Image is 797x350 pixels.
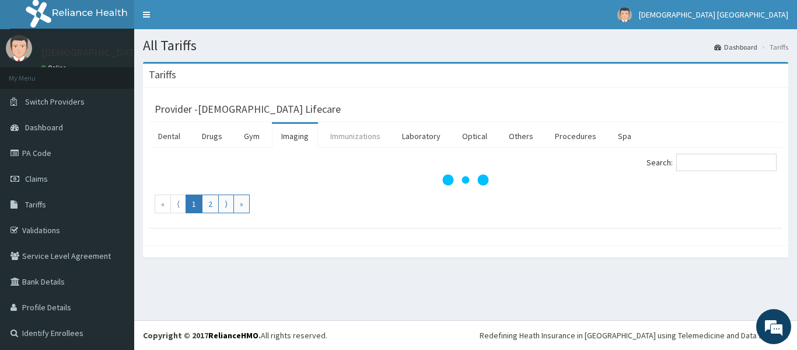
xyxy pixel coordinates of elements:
a: Go to previous page [170,195,186,213]
a: Go to page number 1 [186,195,202,213]
a: Gym [235,124,269,148]
a: Online [41,64,69,72]
img: User Image [617,8,632,22]
span: Dashboard [25,122,63,133]
label: Search: [646,154,777,171]
a: Go to next page [218,195,234,213]
span: Tariffs [25,199,46,210]
textarea: Type your message and hit 'Enter' [6,229,222,270]
h3: Tariffs [149,70,176,80]
strong: Copyright © 2017 . [143,330,261,341]
span: We're online! [68,102,161,220]
img: d_794563401_company_1708531726252_794563401 [22,58,47,88]
div: Chat with us now [61,65,196,81]
a: Go to last page [233,195,250,213]
a: Immunizations [321,124,390,148]
a: Go to first page [155,195,171,213]
a: Imaging [272,124,318,148]
footer: All rights reserved. [134,320,797,350]
a: RelianceHMO [208,330,258,341]
img: User Image [6,35,32,61]
a: Laboratory [393,124,450,148]
span: Switch Providers [25,96,85,107]
span: [DEMOGRAPHIC_DATA] [GEOGRAPHIC_DATA] [639,9,788,20]
a: Spa [609,124,641,148]
div: Minimize live chat window [191,6,219,34]
a: Go to page number 2 [202,195,219,213]
a: Dental [149,124,190,148]
h1: All Tariffs [143,38,788,53]
p: [DEMOGRAPHIC_DATA] [GEOGRAPHIC_DATA] [41,47,243,58]
a: Optical [453,124,497,148]
a: Procedures [546,124,606,148]
a: Dashboard [714,42,757,52]
h3: Provider - [DEMOGRAPHIC_DATA] Lifecare [155,104,341,115]
input: Search: [676,154,777,171]
svg: audio-loading [442,157,489,203]
span: Claims [25,174,48,184]
a: Drugs [193,124,232,148]
li: Tariffs [758,42,788,52]
div: Redefining Heath Insurance in [GEOGRAPHIC_DATA] using Telemedicine and Data Science! [480,330,788,341]
a: Others [499,124,543,148]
